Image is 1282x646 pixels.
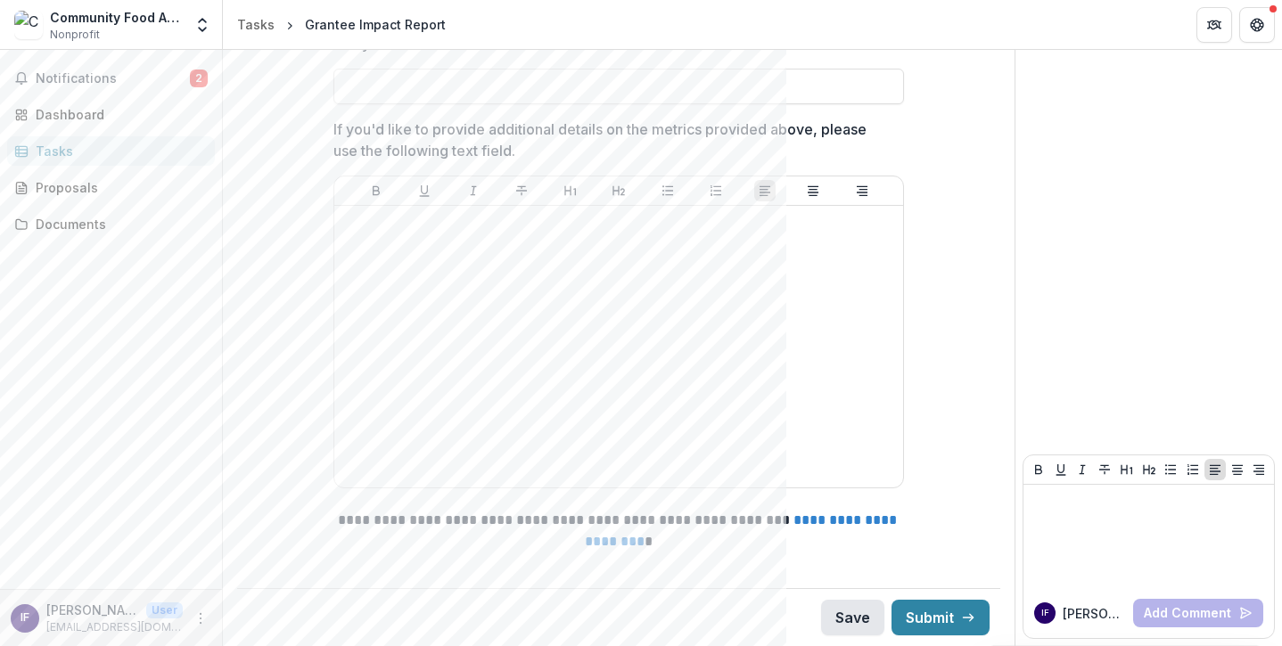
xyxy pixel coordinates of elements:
button: Heading 1 [1116,459,1138,480]
div: Dashboard [36,105,201,124]
p: [PERSON_NAME] [46,601,139,619]
span: 2 [190,70,208,87]
button: Save [821,600,884,635]
div: Tasks [36,142,201,160]
div: Community Food And Agriculture Coalition (DBA Farm Connect [US_STATE]) [50,8,183,27]
div: Documents [36,215,201,233]
button: Underline [414,180,435,201]
button: Open entity switcher [190,7,215,43]
button: Align Right [1248,459,1270,480]
span: Nonprofit [50,27,100,43]
p: [PERSON_NAME] [1063,604,1126,623]
div: Tasks [237,15,275,34]
button: More [190,608,211,629]
img: Community Food And Agriculture Coalition (DBA Farm Connect Montana) [14,11,43,39]
p: [EMAIL_ADDRESS][DOMAIN_NAME] [46,619,183,635]
button: Notifications2 [7,64,215,93]
button: Align Left [1204,459,1226,480]
button: Bold [366,180,387,201]
a: Proposals [7,173,215,202]
button: Italicize [463,180,484,201]
button: Bold [1028,459,1049,480]
div: Ian Finch [21,612,29,624]
div: Grantee Impact Report [305,15,446,34]
button: Heading 1 [560,180,581,201]
button: Ordered List [1182,459,1204,480]
div: Ian Finch [1041,609,1049,617]
button: Add Comment [1133,599,1263,627]
a: Tasks [230,12,282,37]
button: Strike [1094,459,1115,480]
button: Get Help [1239,7,1275,43]
a: Tasks [7,136,215,166]
button: Submit [892,600,990,635]
button: Align Left [754,180,776,201]
button: Align Center [802,180,824,201]
button: Ordered List [705,180,727,201]
span: Notifications [36,71,190,86]
p: If you'd like to provide additional details on the metrics provided above, please use the followi... [333,119,893,161]
button: Bullet List [657,180,678,201]
button: Align Right [851,180,873,201]
button: Partners [1196,7,1232,43]
button: Italicize [1072,459,1093,480]
nav: breadcrumb [230,12,453,37]
div: Proposals [36,178,201,197]
button: Align Center [1227,459,1248,480]
button: Strike [511,180,532,201]
a: Dashboard [7,100,215,129]
button: Underline [1050,459,1072,480]
button: Bullet List [1160,459,1181,480]
a: Documents [7,209,215,239]
button: Heading 2 [608,180,629,201]
button: Heading 2 [1138,459,1160,480]
p: User [146,602,183,618]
